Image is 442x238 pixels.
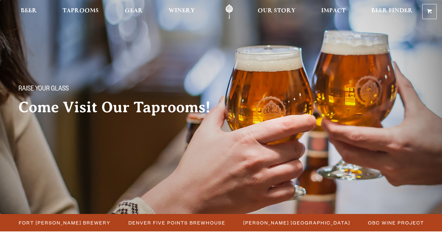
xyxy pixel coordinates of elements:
span: Denver Five Points Brewhouse [128,218,225,227]
span: Beer Finder [371,8,413,13]
h2: Come Visit Our Taprooms! [18,99,224,116]
a: Denver Five Points Brewhouse [124,218,229,227]
a: Beer Finder [367,4,417,19]
a: Winery [164,4,199,19]
span: Beer [21,8,37,13]
a: [PERSON_NAME] [GEOGRAPHIC_DATA] [239,218,353,227]
span: Raise your glass [18,85,69,94]
span: Gear [125,8,143,13]
span: Taprooms [63,8,99,13]
span: Winery [169,8,195,13]
a: Taprooms [58,4,103,19]
a: Impact [317,4,350,19]
a: Fort [PERSON_NAME] Brewery [15,218,114,227]
a: Our Story [253,4,300,19]
span: Impact [321,8,346,13]
a: OBC Wine Project [364,218,427,227]
a: Odell Home [217,4,242,19]
span: Fort [PERSON_NAME] Brewery [19,218,111,227]
span: [PERSON_NAME] [GEOGRAPHIC_DATA] [243,218,350,227]
a: Gear [120,4,147,19]
a: Beer [16,4,41,19]
span: Our Story [258,8,296,13]
span: OBC Wine Project [368,218,424,227]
